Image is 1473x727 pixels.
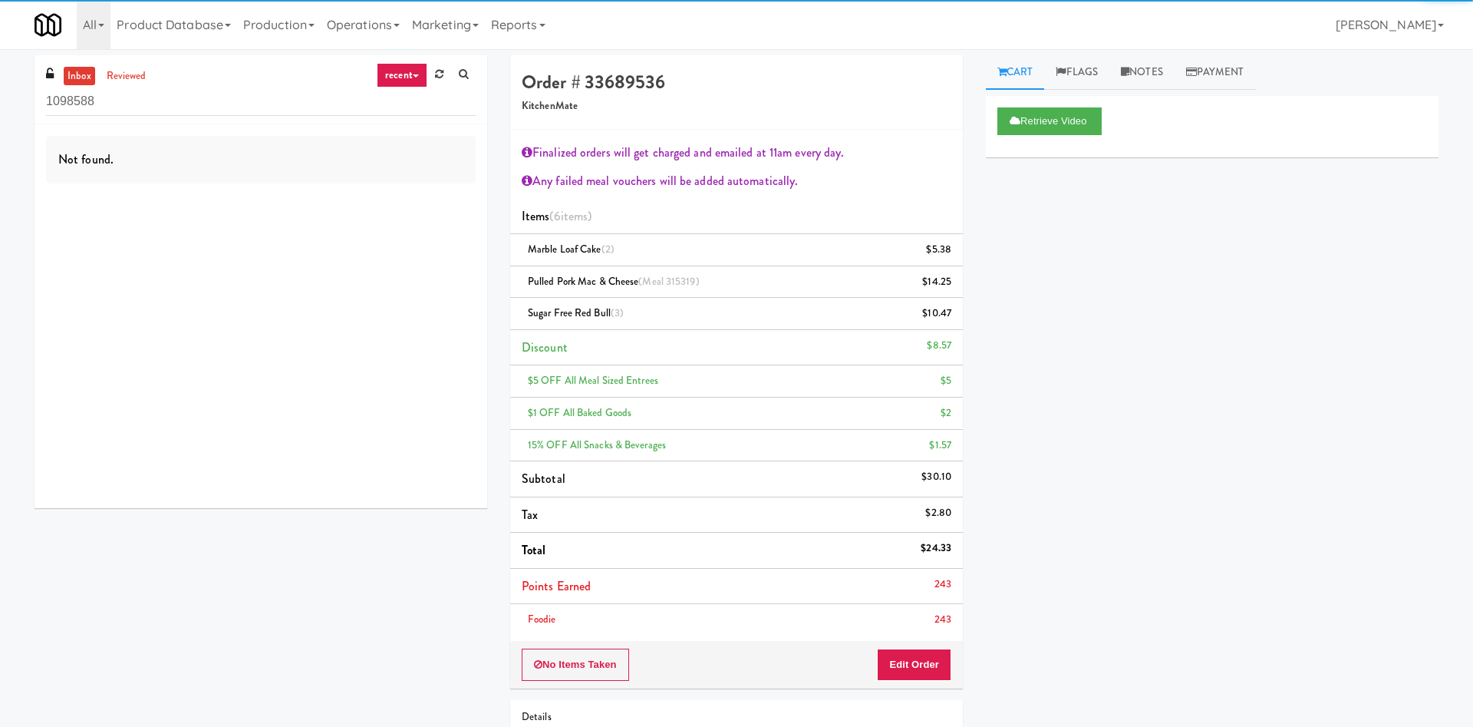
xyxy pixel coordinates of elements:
button: No Items Taken [522,649,629,681]
div: 243 [934,575,951,594]
span: Marble Loaf Cake [528,242,615,256]
span: (6 ) [549,207,592,225]
span: Points Earned [522,577,591,595]
a: Notes [1109,55,1175,90]
span: Foodie [528,612,556,626]
span: (3) [611,306,624,320]
a: Flags [1044,55,1109,90]
div: $5 [941,372,951,391]
a: reviewed [103,67,150,86]
span: Tax [522,506,538,524]
button: Retrieve Video [997,107,1102,135]
div: $1.57 [929,436,951,455]
span: Discount [522,339,568,356]
div: $5.38 [926,240,951,259]
span: Total [522,541,546,559]
div: $2.80 [925,504,951,523]
div: $10.47 [922,304,951,323]
span: 15% OFF All Snacks & Beverages [528,438,666,452]
a: Payment [1175,55,1256,90]
span: Items [522,207,592,225]
div: $8.57 [927,336,951,355]
input: Search vision orders [46,88,476,116]
span: (Meal 315319) [638,274,699,289]
h4: Order # 33689536 [522,72,951,92]
a: inbox [64,67,95,86]
a: Cart [986,55,1045,90]
div: $30.10 [921,468,951,487]
div: $2 [941,404,951,423]
span: Pulled Pork Mac & Cheese [528,274,700,289]
ng-pluralize: items [561,207,588,225]
span: Subtotal [522,470,565,487]
button: Edit Order [877,649,951,681]
div: Details [522,708,951,727]
h5: KitchenMate [522,101,951,112]
span: Sugar Free Red Bull [528,306,624,320]
div: Finalized orders will get charged and emailed at 11am every day. [522,141,951,164]
div: $24.33 [921,539,951,558]
a: recent [377,63,427,88]
span: $5 OFF All Meal Sized Entrees [528,373,658,388]
span: $1 OFF All Baked Goods [528,405,631,420]
div: Any failed meal vouchers will be added automatically. [522,170,951,193]
span: Not found. [58,150,114,168]
div: 243 [934,610,951,630]
img: Micromart [35,12,61,38]
span: (2) [601,242,615,256]
div: $14.25 [922,273,951,292]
